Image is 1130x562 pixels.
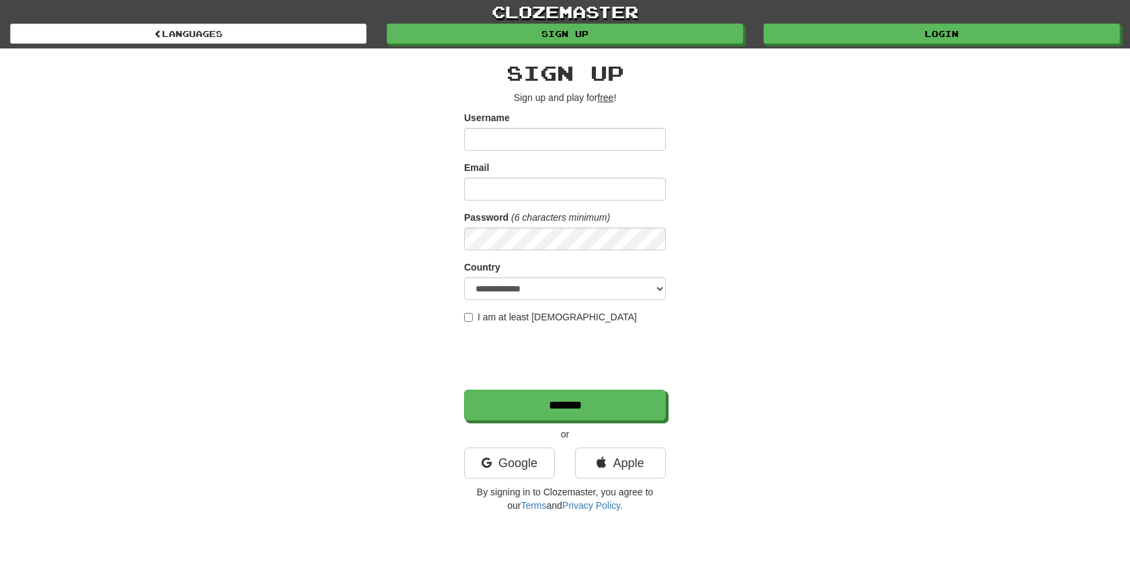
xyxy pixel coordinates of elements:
[521,500,546,511] a: Terms
[464,310,637,324] label: I am at least [DEMOGRAPHIC_DATA]
[464,485,666,512] p: By signing in to Clozemaster, you agree to our and .
[464,91,666,104] p: Sign up and play for !
[763,24,1120,44] a: Login
[597,92,613,103] u: free
[464,161,489,174] label: Email
[464,313,473,322] input: I am at least [DEMOGRAPHIC_DATA]
[511,212,610,223] em: (6 characters minimum)
[464,62,666,84] h2: Sign up
[464,111,510,125] label: Username
[10,24,367,44] a: Languages
[464,448,555,479] a: Google
[562,500,620,511] a: Privacy Policy
[464,211,509,224] label: Password
[464,427,666,441] p: or
[575,448,666,479] a: Apple
[464,330,669,383] iframe: reCAPTCHA
[464,260,500,274] label: Country
[387,24,743,44] a: Sign up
